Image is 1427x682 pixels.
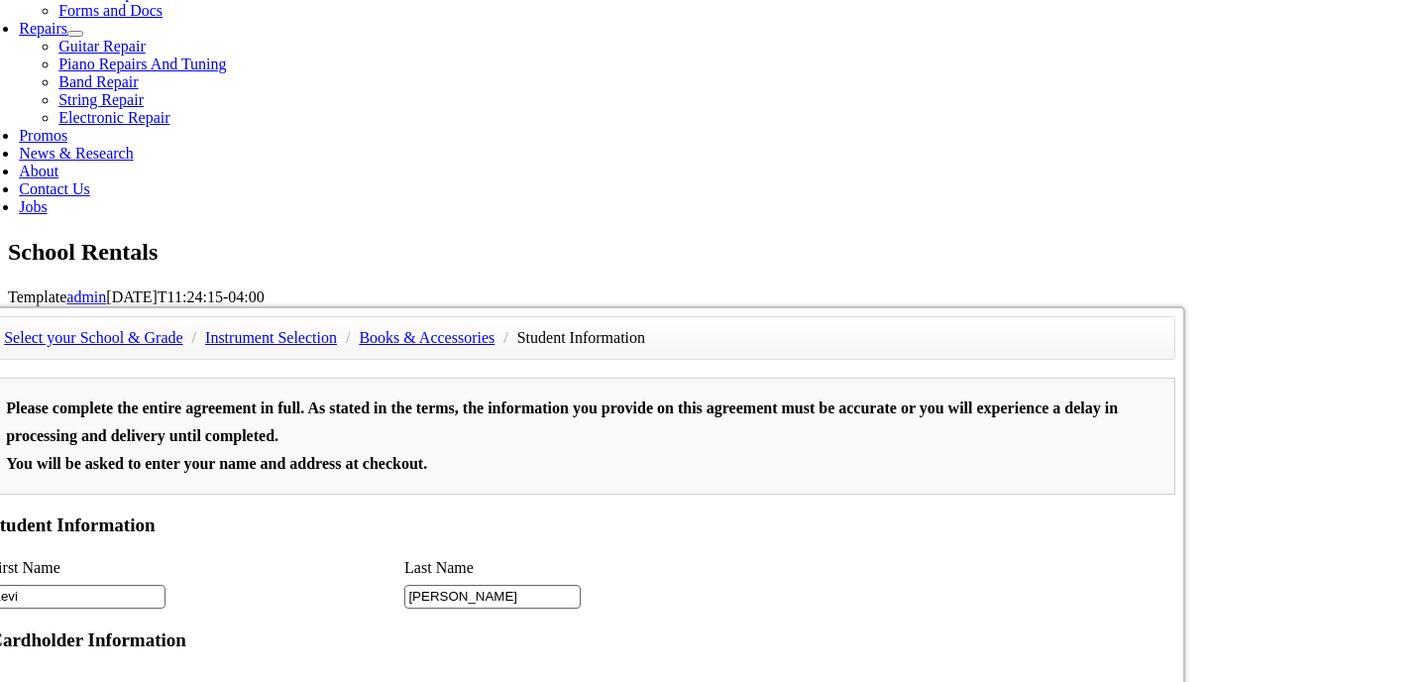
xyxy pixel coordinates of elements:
[58,91,144,108] a: String Repair
[58,73,138,90] a: Band Repair
[165,4,218,26] input: Page
[58,109,169,126] a: Electronic Repair
[404,554,820,582] li: Last Name
[359,329,494,346] a: Books & Accessories
[19,163,58,179] a: About
[66,288,106,305] a: admin
[4,329,182,346] a: Select your School & Grade
[19,127,67,144] a: Promos
[58,38,146,55] a: Guitar Repair
[58,2,163,19] a: Forms and Docs
[19,180,90,197] a: Contact Us
[187,329,201,346] span: /
[19,20,67,37] a: Repairs
[8,288,66,305] span: Template
[58,56,226,72] a: Piano Repairs And Tuning
[205,329,337,346] a: Instrument Selection
[19,198,47,215] a: Jobs
[498,329,512,346] span: /
[67,31,83,37] button: Open submenu of Repairs
[218,5,248,27] span: of 2
[565,5,706,26] select: Zoom
[19,145,134,162] a: News & Research
[341,329,355,346] span: /
[106,288,264,305] span: [DATE]T11:24:15-04:00
[517,324,645,352] li: Student Information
